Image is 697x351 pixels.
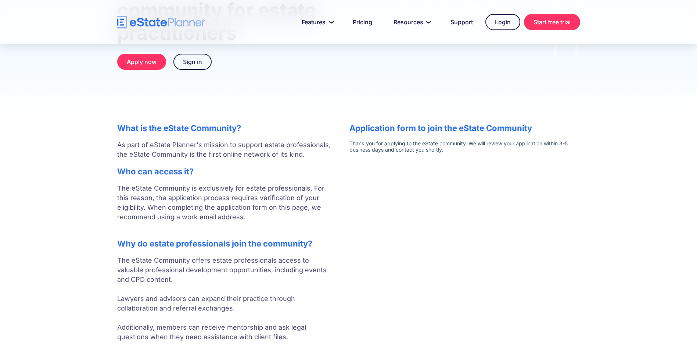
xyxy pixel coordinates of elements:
[117,140,335,159] p: As part of eState Planner's mission to support estate professionals, the eState Community is the ...
[524,14,580,30] a: Start free trial
[117,16,205,29] a: home
[442,15,482,29] a: Support
[117,123,335,133] h2: What is the eState Community?
[117,184,335,231] p: The eState Community is exclusively for estate professionals. For this reason, the application pr...
[293,15,340,29] a: Features
[117,167,335,176] h2: Who can access it?
[344,15,381,29] a: Pricing
[173,54,212,70] a: Sign in
[349,123,580,133] h2: Application form to join the eState Community
[385,15,438,29] a: Resources
[117,54,166,70] a: Apply now
[485,14,520,30] a: Login
[117,256,335,342] p: The eState Community offers estate professionals access to valuable professional development oppo...
[117,239,335,248] h2: Why do estate professionals join the community?
[349,140,580,153] iframe: Form 0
